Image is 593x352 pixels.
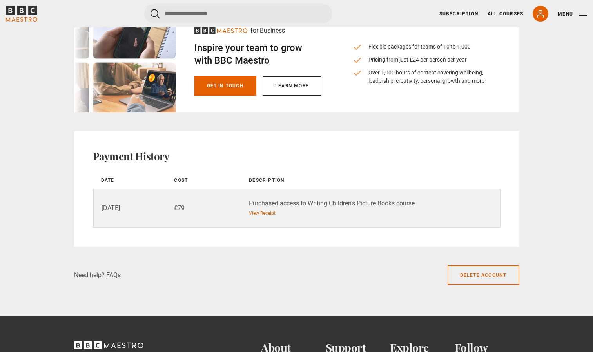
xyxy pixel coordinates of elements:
[93,172,167,189] th: Date
[558,10,587,18] button: Toggle navigation
[249,199,499,208] div: Purchased access to Writing Children's Picture Books course
[353,43,488,51] li: Flexible packages for teams of 10 to 1,000
[166,172,239,189] th: Cost
[151,9,160,19] button: Submit the search query
[93,189,167,227] td: [DATE]
[93,150,501,163] h2: Payment History
[74,270,105,280] p: Need help?
[439,10,478,17] a: Subscription
[250,26,285,35] p: for Business
[194,27,247,34] svg: BBC Maestro
[74,341,143,349] svg: BBC Maestro, back to top
[6,6,37,22] svg: BBC Maestro
[194,76,256,96] a: Get in touch
[144,4,332,23] input: Search
[448,265,519,285] a: Delete account
[106,271,121,279] a: FAQs
[353,69,488,85] li: Over 1,000 hours of content covering wellbeing, leadership, creativity, personal growth and more
[239,172,500,189] th: Description
[74,344,143,352] a: BBC Maestro, back to top
[166,189,239,227] td: £79
[194,42,321,67] h2: Inspire your team to grow with BBC Maestro
[74,9,176,112] img: business-signpost-desktop.webp
[353,56,488,64] li: Pricing from just £24 per person per year
[488,10,523,17] a: All Courses
[263,76,321,96] a: Learn more
[249,210,276,217] a: View Receipt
